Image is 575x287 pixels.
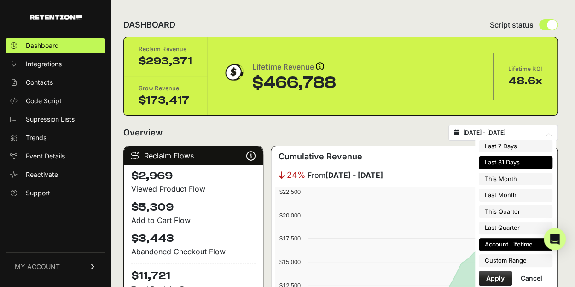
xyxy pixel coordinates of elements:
span: Integrations [26,59,62,69]
text: $15,000 [279,258,300,265]
h4: $3,443 [131,231,256,246]
h3: Cumulative Revenue [279,150,362,163]
a: Contacts [6,75,105,90]
button: Apply [479,271,512,286]
div: 48.6x [508,74,542,88]
div: Lifetime Revenue [252,61,336,74]
a: Reactivate [6,167,105,182]
text: $22,500 [279,188,300,195]
div: $293,371 [139,54,192,69]
text: $20,000 [279,212,300,219]
span: Supression Lists [26,115,75,124]
span: Support [26,188,50,198]
h2: DASHBOARD [123,18,175,31]
span: Event Details [26,152,65,161]
span: Script status [490,19,534,30]
li: Account Lifetime [479,238,552,251]
a: Support [6,186,105,200]
div: Add to Cart Flow [131,215,256,226]
span: 24% [287,169,306,182]
span: Reactivate [26,170,58,179]
span: Code Script [26,96,62,105]
li: Last 31 Days [479,156,552,169]
img: Retention.com [30,15,82,20]
a: Integrations [6,57,105,71]
div: $173,417 [139,93,192,108]
span: Trends [26,133,46,142]
a: Supression Lists [6,112,105,127]
div: $466,788 [252,74,336,92]
li: Last 7 Days [479,140,552,153]
a: Dashboard [6,38,105,53]
div: Abandoned Checkout Flow [131,246,256,257]
li: Last Month [479,189,552,202]
div: Viewed Product Flow [131,183,256,194]
div: Open Intercom Messenger [544,228,566,250]
a: Code Script [6,94,105,108]
div: Reclaim Revenue [139,45,192,54]
h2: Overview [123,126,163,139]
a: MY ACCOUNT [6,252,105,281]
div: Lifetime ROI [508,64,542,74]
strong: [DATE] - [DATE] [325,170,383,180]
li: This Quarter [479,205,552,218]
text: $17,500 [279,235,300,242]
li: Custom Range [479,254,552,267]
a: Trends [6,130,105,145]
div: Grow Revenue [139,84,192,93]
h4: $2,969 [131,169,256,183]
span: Dashboard [26,41,59,50]
div: Reclaim Flows [124,146,263,165]
span: Contacts [26,78,53,87]
li: This Month [479,173,552,186]
a: Event Details [6,149,105,164]
h4: $5,309 [131,200,256,215]
span: From [308,170,383,181]
li: Last Quarter [479,222,552,234]
img: dollar-coin-05c43ed7efb7bc0c12610022525b4bbbb207c7efeef5aecc26f025e68dcafac9.png [222,61,245,84]
button: Cancel [513,271,550,286]
h4: $11,721 [131,263,256,283]
span: MY ACCOUNT [15,262,60,271]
